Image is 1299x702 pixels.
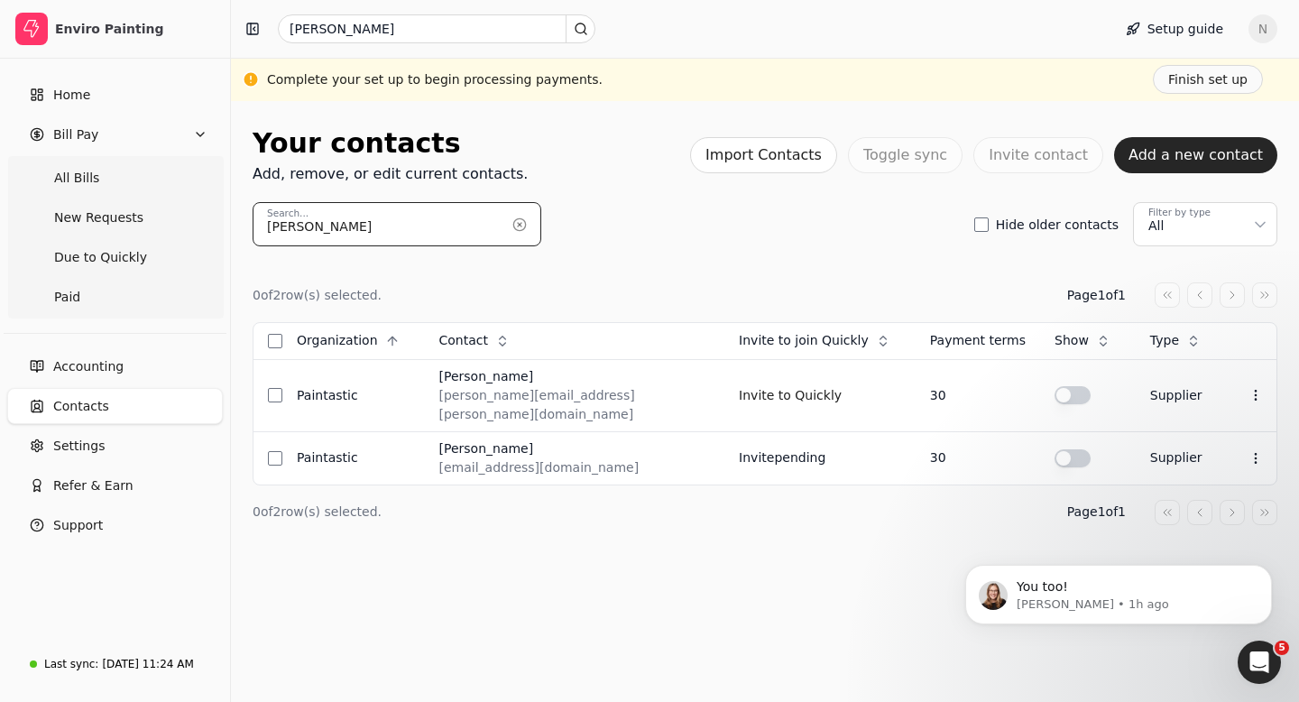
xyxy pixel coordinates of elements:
input: Search [278,14,595,43]
button: Gif picker [57,564,71,578]
img: Profile image for Support [51,10,80,39]
button: Contact [439,327,521,356]
div: thumbs up [224,443,332,530]
a: Due to Quickly [11,239,219,275]
button: go back [12,7,46,42]
div: 0 of 2 row(s) selected. [253,503,382,522]
button: Start recording [115,564,129,578]
div: Your contacts [253,123,528,163]
div: [EMAIL_ADDRESS][DOMAIN_NAME] [439,458,711,477]
div: 30 [930,386,1026,405]
div: Perfect! Maybe double check their invoices are showing now in Quickly [29,261,281,296]
div: Complete your set up to begin processing payments. [267,70,603,89]
span: Type [1150,331,1179,350]
div: Add, remove, or edit current contacts. [253,163,528,185]
div: ok Done [280,207,332,225]
label: Hide older contacts [996,218,1119,231]
button: Select row [268,451,282,466]
a: Settings [7,428,223,464]
span: New Requests [54,208,143,227]
button: Add a new contact [1114,137,1277,173]
div: ok Done [265,196,346,236]
button: Type [1150,327,1211,356]
button: Upload attachment [86,564,100,578]
div: Enviro Painting [55,20,215,38]
button: Invite to join Quickly [739,327,901,356]
span: Contacts [53,397,109,416]
button: Finish set up [1153,65,1263,94]
label: Search... [267,207,309,221]
div: [DATE] 11:24 AM [102,656,193,672]
span: Show [1055,331,1089,350]
div: Paintastic [297,448,410,467]
button: Invite to Quickly [739,381,842,410]
span: Paid [54,288,80,307]
div: 30 [930,448,1026,467]
button: Organization [297,327,410,356]
div: Last sync: [44,656,98,672]
span: Invite to join Quickly [739,331,869,350]
button: Send a message… [309,557,338,586]
span: 5 [1275,641,1289,655]
div: 0 of 2 row(s) selected. [253,286,382,305]
div: Supplier [1150,448,1211,467]
a: New Requests [11,199,219,236]
div: perfect! have a nice day [PERSON_NAME] [79,374,332,409]
span: Accounting [53,357,124,376]
button: Support [7,507,223,543]
button: N [1248,14,1277,43]
div: Payment terms [930,331,1026,350]
div: [PERSON_NAME][EMAIL_ADDRESS][PERSON_NAME][DOMAIN_NAME] [439,386,711,424]
button: Bill Pay [7,116,223,152]
button: Refer & Earn [7,467,223,503]
iframe: Intercom live chat [1238,641,1281,684]
div: Nancy says… [14,196,346,250]
button: Import Contacts [690,137,837,173]
span: Bill Pay [53,125,98,144]
div: Filter by type [1148,206,1211,220]
button: Select all [268,334,282,348]
div: perfect! have a nice day [PERSON_NAME] [65,363,346,420]
div: [PERSON_NAME] [439,439,534,458]
button: Setup guide [1111,14,1238,43]
div: Nancy says… [14,363,346,421]
div: Paintastic [297,386,410,405]
div: yes shows now [223,321,346,361]
div: yes shows now [237,332,332,350]
div: Close [317,7,349,40]
div: Supplier [1150,386,1211,405]
button: Emoji picker [28,564,42,578]
div: Nancy says… [14,321,346,363]
div: Evanne says… [14,250,346,321]
a: Last sync:[DATE] 11:24 AM [7,648,223,680]
a: Contacts [7,388,223,424]
button: Home [282,7,317,42]
textarea: Message… [15,526,345,557]
span: Support [53,516,103,535]
div: [PERSON_NAME] [439,367,534,386]
a: Home [7,77,223,113]
div: Invite pending [739,448,901,467]
span: Settings [53,437,105,456]
div: Page 1 of 1 [1067,503,1126,522]
a: All Bills [11,160,219,196]
span: Contact [439,331,488,350]
span: Organization [297,331,378,350]
span: Refer & Earn [53,476,134,495]
div: Perfect! Maybe double check their invoices are showing now in Quickly [14,250,296,307]
div: Page 1 of 1 [1067,286,1126,305]
h1: Support [88,17,144,31]
div: Nancy says… [14,421,346,555]
a: Paid [11,279,219,315]
button: Select row [268,388,282,402]
span: All Bills [54,169,99,188]
button: Show [1055,327,1121,356]
span: Home [53,86,90,105]
div: Nancy says… [14,22,346,197]
a: Accounting [7,348,223,384]
iframe: Intercom notifications message [938,527,1299,653]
